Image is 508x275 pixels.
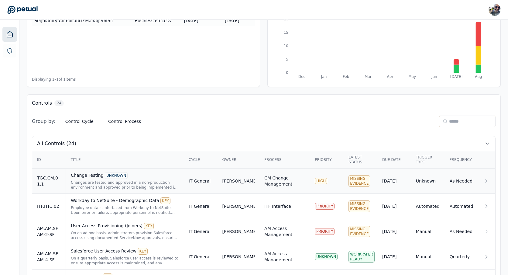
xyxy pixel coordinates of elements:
[315,203,335,210] div: PRIORITY
[184,219,218,244] td: IT General
[445,194,479,219] td: Automated
[315,228,335,235] div: PRIORITY
[450,75,463,79] tspan: [DATE]
[445,169,479,194] td: As Needed
[71,223,179,229] div: User Access Provisioning (Joiners)
[264,203,291,209] div: ITF Interface
[71,248,179,255] div: Salesforce User Access Review
[411,219,445,244] td: Manual
[222,15,255,26] td: [DATE]
[348,226,370,237] div: Missing Evidence
[71,180,179,190] div: Changes are tested and approved in a non-production environment and approved prior to being imple...
[450,157,474,162] div: Frequency
[348,200,370,212] div: Missing Evidence
[411,169,445,194] td: Unknown
[408,75,416,79] tspan: May
[37,203,61,209] div: ITF.ITF...02
[264,251,305,263] div: AM Access Management
[37,140,76,147] span: All Controls (24)
[264,175,305,187] div: CM Change Management
[489,4,501,16] img: Shekhar Khedekar
[222,254,255,260] div: [PERSON_NAME]
[315,253,338,260] div: UNKNOWN
[284,44,288,48] tspan: 10
[144,223,154,229] div: KEY
[222,178,255,184] div: [PERSON_NAME]
[222,228,255,235] div: [PERSON_NAME]
[348,155,372,165] div: Latest Status
[321,75,327,79] tspan: Jan
[32,99,52,107] h3: Controls
[71,157,179,162] div: Title
[138,248,148,255] div: KEY
[103,116,146,127] button: Control Process
[60,116,98,127] button: Control Cycle
[445,219,479,244] td: As Needed
[348,251,374,263] div: Workpaper Ready
[284,17,288,21] tspan: 20
[3,44,16,57] a: SOC
[37,251,61,263] div: AM.AM.SF.AM-4-SF
[37,175,61,187] div: TGC.CM.01.1
[71,205,179,215] div: Employee data is interfaced from Workday to NetSuite. Upon error or failure, appropriate personne...
[71,256,179,266] div: On a quarterly basis, Salesforce user access is reviewed to ensure appropriate access is maintain...
[264,225,305,238] div: AM Access Management
[382,254,406,260] div: [DATE]
[184,169,218,194] td: IT General
[365,75,372,79] tspan: Mar
[160,197,170,204] div: KEY
[184,194,218,219] td: IT General
[445,244,479,270] td: Quarterly
[382,178,406,184] div: [DATE]
[298,75,305,79] tspan: Dec
[411,244,445,270] td: Manual
[105,172,128,179] div: UNKNOWN
[382,228,406,235] div: [DATE]
[32,118,56,125] span: Group by:
[387,75,393,79] tspan: Apr
[411,194,445,219] td: Automated
[184,244,218,270] td: IT General
[32,77,76,82] span: Displaying 1– 1 of 1 items
[348,175,370,187] div: Missing Evidence
[37,157,61,162] div: ID
[284,30,288,35] tspan: 15
[71,197,179,204] div: Workday to NetSuite - Demographic Data
[264,157,305,162] div: Process
[32,136,495,151] button: All Controls (24)
[2,27,17,42] a: Dashboard
[71,231,179,240] div: On an ad hoc basis, administrators provision Salesforce access using documented ServiceNow approv...
[382,203,406,209] div: [DATE]
[286,71,288,75] tspan: 0
[315,178,327,184] div: HIGH
[189,157,213,162] div: Cycle
[382,157,406,162] div: Due Date
[315,157,339,162] div: Priority
[71,172,179,179] div: Change Testing
[475,75,482,79] tspan: Aug
[222,157,255,162] div: Owner
[222,203,255,209] div: [PERSON_NAME]
[286,57,288,61] tspan: 5
[37,225,61,238] div: AM.AM.SF.AM-2-SF
[54,100,64,106] span: 24
[431,75,437,79] tspan: Jun
[32,15,132,26] td: Regulatory Compliance Management
[343,75,349,79] tspan: Feb
[132,15,181,26] td: Business Process
[416,155,440,165] div: Trigger Type
[7,5,38,14] a: Go to Dashboard
[181,15,222,26] td: [DATE]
